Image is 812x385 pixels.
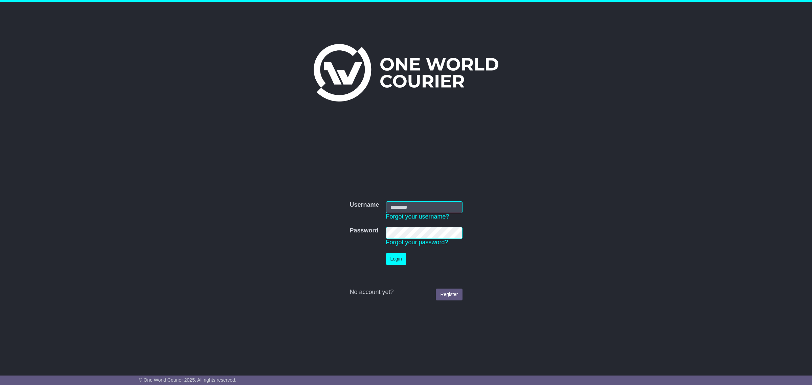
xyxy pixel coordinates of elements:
[386,213,449,220] a: Forgot your username?
[139,377,236,383] span: © One World Courier 2025. All rights reserved.
[349,289,462,296] div: No account yet?
[349,201,379,209] label: Username
[386,253,406,265] button: Login
[349,227,378,234] label: Password
[314,44,498,101] img: One World
[436,289,462,300] a: Register
[386,239,448,246] a: Forgot your password?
